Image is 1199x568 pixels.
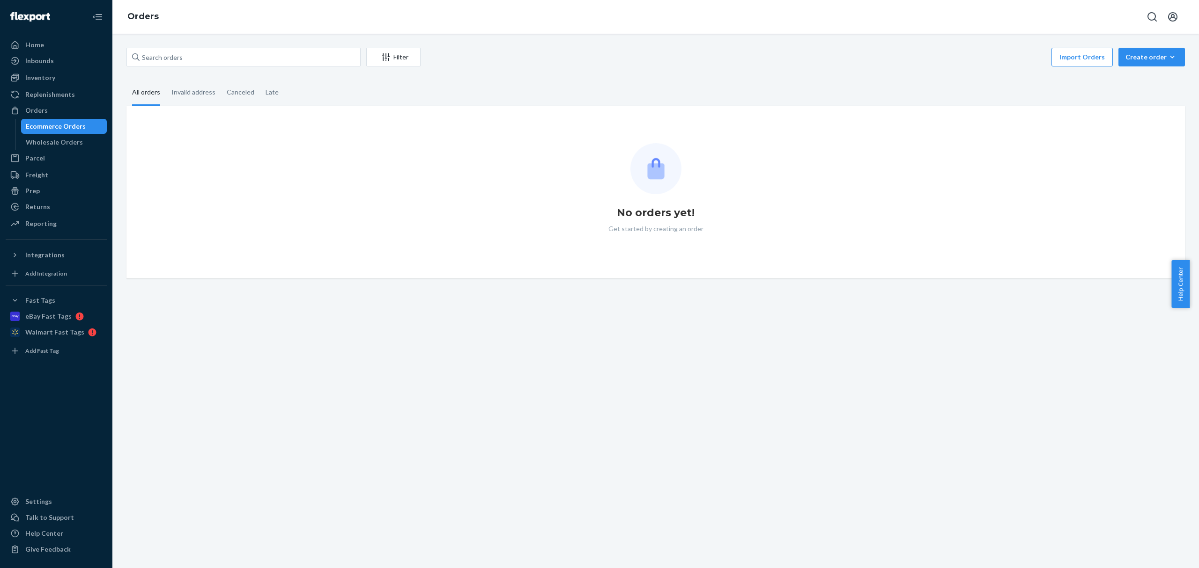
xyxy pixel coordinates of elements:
a: Add Integration [6,266,107,281]
button: Close Navigation [88,7,107,26]
div: Inbounds [25,56,54,66]
div: eBay Fast Tags [25,312,72,321]
div: Fast Tags [25,296,55,305]
p: Get started by creating an order [608,224,703,233]
a: Inbounds [6,53,107,68]
div: Settings [25,497,52,506]
div: Integrations [25,250,65,260]
div: Replenishments [25,90,75,99]
button: Open account menu [1163,7,1182,26]
div: Help Center [25,529,63,538]
button: Open Search Box [1143,7,1162,26]
a: Parcel [6,151,107,166]
a: Settings [6,494,107,509]
img: Empty list [630,143,681,194]
div: All orders [132,80,160,106]
button: Give Feedback [6,542,107,557]
input: Search orders [126,48,361,66]
div: Late [266,80,279,104]
div: Filter [367,52,420,62]
div: Wholesale Orders [26,138,83,147]
a: Replenishments [6,87,107,102]
a: Talk to Support [6,510,107,525]
div: Prep [25,186,40,196]
button: Help Center [1171,260,1190,308]
button: Fast Tags [6,293,107,308]
a: Returns [6,199,107,214]
img: Flexport logo [10,12,50,22]
ol: breadcrumbs [120,3,166,30]
a: Orders [6,103,107,118]
a: Help Center [6,526,107,541]
div: Talk to Support [25,513,74,522]
a: Home [6,37,107,52]
div: Canceled [227,80,254,104]
a: Ecommerce Orders [21,119,107,134]
div: Returns [25,202,50,211]
div: Parcel [25,153,45,163]
div: Ecommerce Orders [26,122,86,131]
a: Prep [6,183,107,198]
button: Create order [1118,48,1185,66]
a: Walmart Fast Tags [6,325,107,340]
a: Orders [127,11,159,22]
a: Inventory [6,70,107,85]
div: Give Feedback [25,545,71,554]
div: Home [25,40,44,50]
button: Integrations [6,248,107,262]
div: Create order [1125,52,1178,62]
div: Orders [25,106,48,115]
h1: No orders yet! [617,205,695,220]
div: Invalid address [171,80,215,104]
a: Add Fast Tag [6,343,107,358]
div: Freight [25,170,48,180]
div: Walmart Fast Tags [25,328,84,337]
div: Add Integration [25,269,67,277]
a: Wholesale Orders [21,135,107,150]
a: eBay Fast Tags [6,309,107,324]
button: Import Orders [1051,48,1113,66]
a: Reporting [6,216,107,231]
div: Reporting [25,219,57,228]
div: Inventory [25,73,55,82]
button: Filter [366,48,421,66]
div: Add Fast Tag [25,347,59,355]
a: Freight [6,167,107,182]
